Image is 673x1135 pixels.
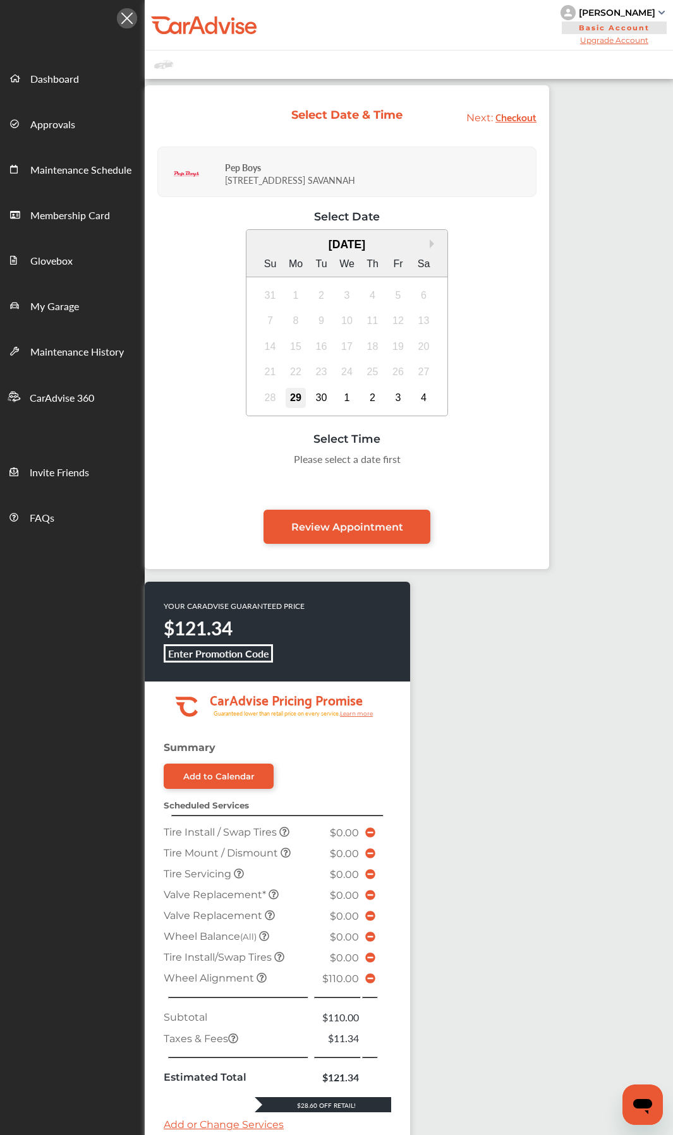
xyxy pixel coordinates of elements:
[291,521,403,533] span: Review Appointment
[414,388,434,408] div: Choose Saturday, October 4th, 2025
[286,362,306,382] div: Not available Monday, September 22nd, 2025
[363,362,383,382] div: Not available Thursday, September 25th, 2025
[337,337,357,357] div: Not available Wednesday, September 17th, 2025
[30,208,110,224] span: Membership Card
[330,931,359,943] span: $0.00
[322,973,359,985] span: $110.00
[337,285,357,306] div: Not available Wednesday, September 3rd, 2025
[214,709,340,718] tspan: Guaranteed lower than retail price on every service.
[414,311,434,331] div: Not available Saturday, September 13th, 2025
[388,362,408,382] div: Not available Friday, September 26th, 2025
[1,55,144,100] a: Dashboard
[388,311,408,331] div: Not available Friday, September 12th, 2025
[291,108,404,122] div: Select Date & Time
[164,951,274,963] span: Tire Install/Swap Tires
[363,285,383,306] div: Not available Thursday, September 4th, 2025
[117,8,137,28] img: Icon.5fd9dcc7.svg
[313,1067,362,1088] td: $121.34
[164,1119,284,1131] a: Add or Change Services
[330,827,359,839] span: $0.00
[337,311,357,331] div: Not available Wednesday, September 10th, 2025
[658,11,665,15] img: sCxJUJ+qAmfqhQGDUl18vwLg4ZYJ6CxN7XmbOMBAAAAAElFTkSuQmCC
[337,362,357,382] div: Not available Wednesday, September 24th, 2025
[30,510,54,527] span: FAQs
[495,108,537,125] span: Checkout
[286,285,306,306] div: Not available Monday, September 1st, 2025
[164,868,234,880] span: Tire Servicing
[161,1007,313,1028] td: Subtotal
[337,254,357,274] div: We
[161,1067,313,1088] td: Estimated Total
[164,601,305,611] p: YOUR CARADVISE GUARANTEED PRICE
[414,337,434,357] div: Not available Saturday, September 20th, 2025
[313,1007,362,1028] td: $110.00
[330,848,359,860] span: $0.00
[286,388,306,408] div: Choose Monday, September 29th, 2025
[30,71,79,88] span: Dashboard
[260,254,281,274] div: Su
[561,5,576,20] img: knH8PDtVvWoAbQRylUukY18CTiRevjo20fAtgn5MLBQj4uumYvk2MzTtcAIzfGAtb1XOLVMAvhLuqoNAbL4reqehy0jehNKdM...
[260,362,281,382] div: Not available Sunday, September 21st, 2025
[330,868,359,880] span: $0.00
[286,254,306,274] div: Mo
[154,57,173,73] img: placeholder_car.fcab19be.svg
[164,764,274,789] a: Add to Calendar
[337,388,357,408] div: Choose Wednesday, October 1st, 2025
[388,388,408,408] div: Choose Friday, October 3rd, 2025
[1,100,144,146] a: Approvals
[157,210,537,223] div: Select Date
[312,388,332,408] div: Choose Tuesday, September 30th, 2025
[414,285,434,306] div: Not available Saturday, September 6th, 2025
[164,742,215,754] strong: Summary
[240,932,257,942] small: (All)
[164,826,279,838] span: Tire Install / Swap Tires
[1,237,144,282] a: Glovebox
[340,710,373,717] tspan: Learn more
[225,152,533,193] div: [STREET_ADDRESS] SAVANNAH
[388,254,408,274] div: Fr
[579,7,655,18] div: [PERSON_NAME]
[1,282,144,328] a: My Garage
[363,254,383,274] div: Th
[157,452,537,466] div: Please select a date first
[164,910,265,922] span: Valve Replacement
[414,254,434,274] div: Sa
[174,162,199,187] img: logo-pepboys.png
[30,344,124,361] span: Maintenance History
[562,21,667,34] span: Basic Account
[312,337,332,357] div: Not available Tuesday, September 16th, 2025
[246,238,448,251] div: [DATE]
[1,146,144,191] a: Maintenance Schedule
[164,800,249,810] strong: Scheduled Services
[164,1033,238,1045] span: Taxes & Fees
[312,362,332,382] div: Not available Tuesday, September 23rd, 2025
[312,311,332,331] div: Not available Tuesday, September 9th, 2025
[330,889,359,901] span: $0.00
[414,362,434,382] div: Not available Saturday, September 27th, 2025
[312,285,332,306] div: Not available Tuesday, September 2nd, 2025
[312,254,332,274] div: Tu
[30,299,79,315] span: My Garage
[30,117,75,133] span: Approvals
[363,311,383,331] div: Not available Thursday, September 11th, 2025
[168,646,269,661] b: Enter Promotion Code
[1,191,144,237] a: Membership Card
[255,1101,391,1110] div: $28.60 Off Retail!
[388,285,408,306] div: Not available Friday, September 5th, 2025
[330,910,359,922] span: $0.00
[183,771,255,781] div: Add to Calendar
[30,162,131,179] span: Maintenance Schedule
[225,161,261,174] strong: Pep Boys
[286,311,306,331] div: Not available Monday, September 8th, 2025
[164,615,233,641] strong: $121.34
[30,465,89,481] span: Invite Friends
[260,311,281,331] div: Not available Sunday, September 7th, 2025
[561,35,668,45] span: Upgrade Account
[164,889,269,901] span: Valve Replacement*
[286,337,306,357] div: Not available Monday, September 15th, 2025
[164,930,259,942] span: Wheel Balance
[30,253,73,270] span: Glovebox
[164,847,281,859] span: Tire Mount / Dismount
[466,112,537,124] a: Next: Checkout
[430,239,439,248] button: Next Month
